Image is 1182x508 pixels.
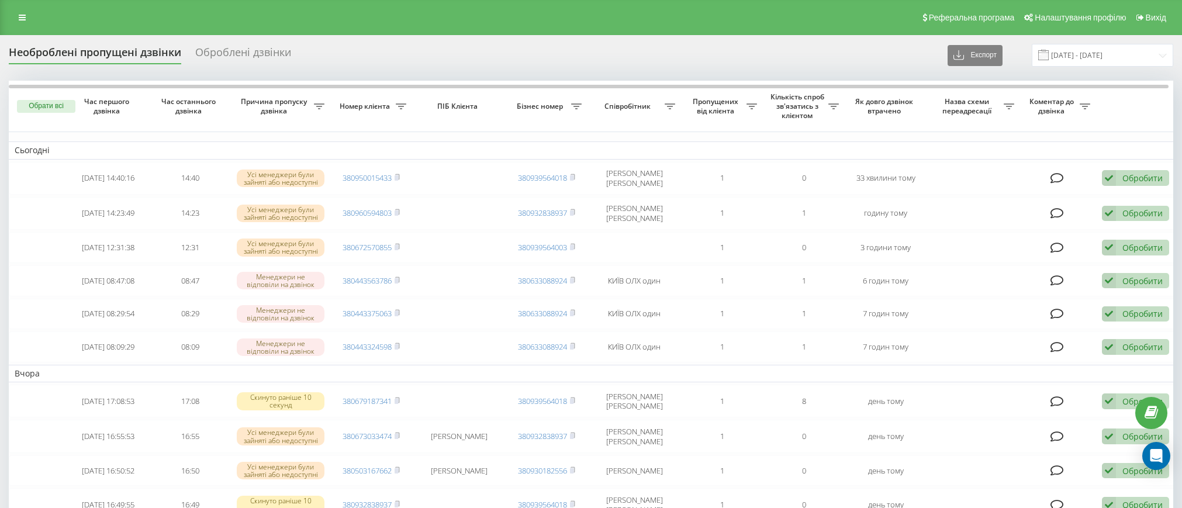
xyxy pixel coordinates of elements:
span: Час першого дзвінка [77,97,140,115]
td: 6 годин тому [845,265,927,296]
td: 17:08 [149,385,231,417]
span: Назва схеми переадресації [932,97,1004,115]
td: день тому [845,420,927,452]
td: 7 годин тому [845,331,927,362]
a: 380633088924 [518,275,567,286]
span: Причина пропуску дзвінка [237,97,314,115]
td: 0 [763,420,845,452]
div: Менеджери не відповіли на дзвінок [237,272,324,289]
td: [DATE] 16:55:53 [67,420,149,452]
td: 08:47 [149,265,231,296]
td: 1 [681,455,763,486]
td: 16:50 [149,455,231,486]
div: Менеджери не відповіли на дзвінок [237,305,324,323]
td: [PERSON_NAME] [412,455,506,486]
span: Номер клієнта [336,102,396,111]
div: Обробити [1122,208,1163,219]
td: 1 [763,197,845,230]
td: КИЇВ ОЛХ один [587,265,681,296]
td: [DATE] 16:50:52 [67,455,149,486]
a: 380960594803 [343,208,392,218]
td: 1 [681,162,763,195]
span: Налаштування профілю [1035,13,1126,22]
div: Обробити [1122,465,1163,476]
td: КИЇВ ОЛХ один [587,299,681,330]
div: Усі менеджери були зайняті або недоступні [237,462,324,479]
div: Усі менеджери були зайняті або недоступні [237,205,324,222]
td: [DATE] 08:29:54 [67,299,149,330]
a: 380633088924 [518,341,567,352]
td: день тому [845,385,927,417]
td: [PERSON_NAME] [PERSON_NAME] [587,420,681,452]
a: 380633088924 [518,308,567,319]
span: Пропущених від клієнта [687,97,746,115]
td: 14:23 [149,197,231,230]
td: день тому [845,455,927,486]
td: [PERSON_NAME] [PERSON_NAME] [587,197,681,230]
a: 380443324598 [343,341,392,352]
div: Обробити [1122,308,1163,319]
span: Вихід [1146,13,1166,22]
td: 1 [763,265,845,296]
td: 16:55 [149,420,231,452]
div: Менеджери не відповіли на дзвінок [237,338,324,356]
span: ПІБ Клієнта [422,102,496,111]
span: Час останнього дзвінка [158,97,222,115]
td: [PERSON_NAME] [PERSON_NAME] [587,162,681,195]
div: Скинуто раніше 10 секунд [237,392,324,410]
a: 380932838937 [518,431,567,441]
a: 380503167662 [343,465,392,476]
div: Обробити [1122,242,1163,253]
td: [DATE] 08:47:08 [67,265,149,296]
a: 380939564018 [518,172,567,183]
td: 0 [763,455,845,486]
div: Обробити [1122,172,1163,184]
a: 380672570855 [343,242,392,253]
span: Коментар до дзвінка [1026,97,1080,115]
td: [DATE] 14:23:49 [67,197,149,230]
a: 380443563786 [343,275,392,286]
div: Обробити [1122,341,1163,353]
span: Реферальна програма [929,13,1015,22]
td: [DATE] 12:31:38 [67,232,149,263]
td: 1 [681,331,763,362]
a: 380930182556 [518,465,567,476]
td: 8 [763,385,845,417]
td: 1 [681,299,763,330]
span: Співробітник [593,102,665,111]
a: 380443375063 [343,308,392,319]
td: 0 [763,162,845,195]
td: 1 [763,331,845,362]
td: 08:29 [149,299,231,330]
td: [PERSON_NAME] [412,420,506,452]
td: Сьогодні [9,141,1178,159]
a: 380939564003 [518,242,567,253]
td: 08:09 [149,331,231,362]
a: 380679187341 [343,396,392,406]
td: годину тому [845,197,927,230]
a: 380939564018 [518,396,567,406]
span: Як довго дзвінок втрачено [854,97,917,115]
button: Експорт [948,45,1003,66]
td: [DATE] 08:09:29 [67,331,149,362]
div: Open Intercom Messenger [1142,442,1170,470]
div: Усі менеджери були зайняті або недоступні [237,170,324,187]
div: Обробити [1122,396,1163,407]
div: Обробити [1122,431,1163,442]
span: Кількість спроб зв'язатись з клієнтом [769,92,828,120]
td: [PERSON_NAME] [587,455,681,486]
div: Оброблені дзвінки [195,46,291,64]
td: Вчора [9,365,1178,382]
div: Обробити [1122,275,1163,286]
td: 12:31 [149,232,231,263]
a: 380932838937 [518,208,567,218]
button: Обрати всі [17,100,75,113]
div: Усі менеджери були зайняті або недоступні [237,427,324,445]
td: 33 хвилини тому [845,162,927,195]
td: [PERSON_NAME] [PERSON_NAME] [587,385,681,417]
td: 1 [681,232,763,263]
td: 1 [763,299,845,330]
td: 7 годин тому [845,299,927,330]
td: [DATE] 14:40:16 [67,162,149,195]
td: 1 [681,197,763,230]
